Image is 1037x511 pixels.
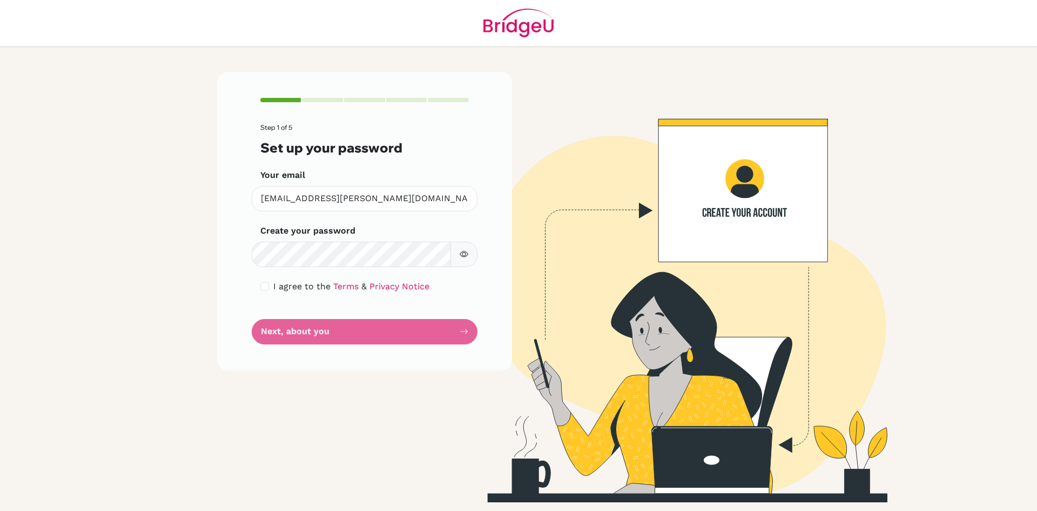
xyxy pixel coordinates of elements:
h3: Set up your password [260,140,469,156]
img: Create your account [365,72,980,502]
input: Insert your email* [252,186,477,211]
label: Create your password [260,224,355,237]
span: I agree to the [273,281,331,291]
span: Step 1 of 5 [260,123,292,131]
span: & [361,281,367,291]
a: Terms [333,281,359,291]
label: Your email [260,169,305,182]
a: Privacy Notice [369,281,429,291]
